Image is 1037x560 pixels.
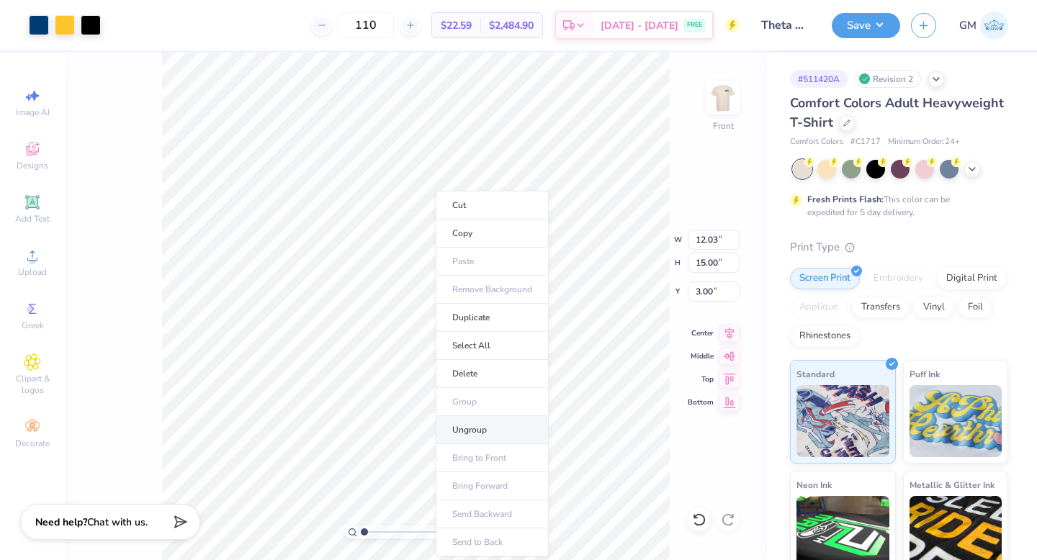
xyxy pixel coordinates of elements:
[910,385,1002,457] img: Puff Ink
[7,373,58,396] span: Clipart & logos
[441,18,472,33] span: $22.59
[688,374,714,384] span: Top
[713,119,734,132] div: Front
[15,438,50,449] span: Decorate
[910,366,940,381] span: Puff Ink
[687,20,702,30] span: FREE
[959,12,1008,40] a: GM
[688,397,714,407] span: Bottom
[832,13,900,38] button: Save
[18,266,47,278] span: Upload
[937,268,1007,289] div: Digital Print
[35,515,87,529] strong: Need help?
[16,107,50,118] span: Image AI
[796,477,832,492] span: Neon Ink
[790,297,848,318] div: Applique
[790,94,1004,131] span: Comfort Colors Adult Heavyweight T-Shirt
[436,304,549,332] li: Duplicate
[22,320,44,331] span: Greek
[688,328,714,338] span: Center
[850,136,881,148] span: # C1717
[338,12,394,38] input: – –
[790,325,860,347] div: Rhinestones
[790,70,848,88] div: # 511420A
[888,136,960,148] span: Minimum Order: 24 +
[688,351,714,361] span: Middle
[489,18,534,33] span: $2,484.90
[15,213,50,225] span: Add Text
[436,332,549,360] li: Select All
[709,83,737,112] img: Front
[436,191,549,220] li: Cut
[436,416,549,444] li: Ungroup
[855,70,921,88] div: Revision 2
[750,11,821,40] input: Untitled Design
[796,366,835,381] span: Standard
[796,385,889,457] img: Standard
[436,360,549,388] li: Delete
[87,515,148,529] span: Chat with us.
[17,160,48,171] span: Designs
[852,297,910,318] div: Transfers
[959,17,977,34] span: GM
[790,268,860,289] div: Screen Print
[807,194,884,205] strong: Fresh Prints Flash:
[980,12,1008,40] img: Grace Miles
[959,297,992,318] div: Foil
[914,297,954,318] div: Vinyl
[436,220,549,248] li: Copy
[864,268,933,289] div: Embroidery
[807,193,984,219] div: This color can be expedited for 5 day delivery.
[790,239,1008,256] div: Print Type
[601,18,678,33] span: [DATE] - [DATE]
[790,136,843,148] span: Comfort Colors
[910,477,995,492] span: Metallic & Glitter Ink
